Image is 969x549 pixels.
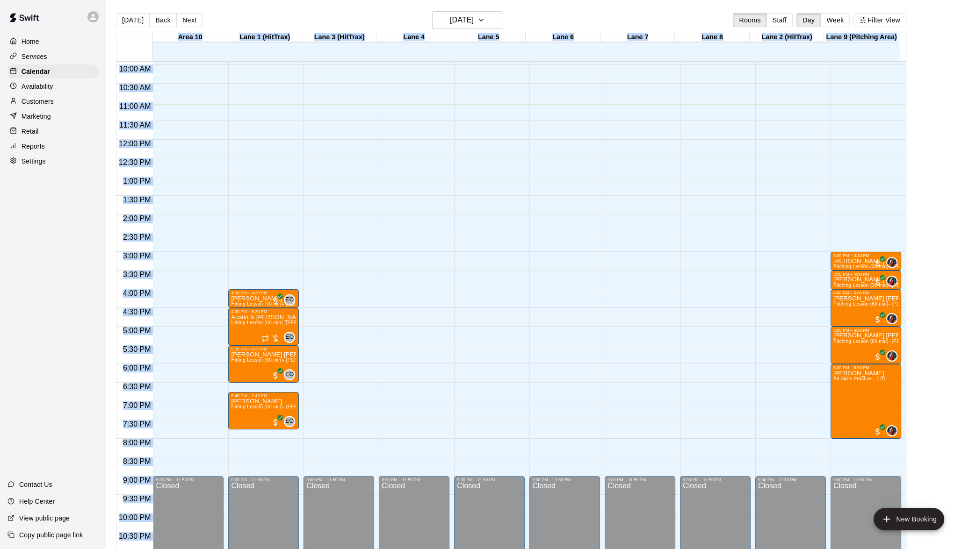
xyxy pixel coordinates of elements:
a: Services [7,50,98,64]
span: 12:00 PM [116,140,153,148]
div: Eric Opelski [284,369,295,380]
div: Kyle Bunn [886,425,897,436]
span: All customers have paid [271,296,280,306]
a: Settings [7,154,98,168]
span: Pitching Lesson (30 min)- [PERSON_NAME] [833,264,932,269]
div: 6:45 PM – 7:45 PM: Hitting Lesson (60 min)- Eric Opelski [228,392,299,429]
button: Next [176,13,202,27]
span: Eric Opelski [288,369,295,380]
p: Copy public page link [19,530,83,540]
span: 2:30 PM [121,233,153,241]
div: Area 10 [153,33,227,42]
span: 10:30 PM [116,532,153,540]
button: Filter View [853,13,906,27]
div: Kyle Bunn [886,313,897,324]
div: 6:00 PM – 8:00 PM: All Skills Practice - 12U [831,364,901,439]
button: Day [796,13,821,27]
div: 9:00 PM – 11:59 PM [683,478,748,482]
div: Lane 6 [526,33,600,42]
img: Kyle Bunn [887,351,897,361]
div: Customers [7,94,98,108]
div: 6:00 PM – 8:00 PM [833,365,898,370]
button: Week [820,13,850,27]
div: 3:30 PM – 4:00 PM [833,272,898,277]
span: Pitching Lesson (60 min)- [PERSON_NAME] [833,339,932,344]
span: EO [285,295,294,305]
a: Reports [7,139,98,153]
p: Services [22,52,47,61]
p: Help Center [19,497,55,506]
span: All customers have paid [271,371,280,380]
div: 9:00 PM – 11:59 PM [532,478,597,482]
span: 5:00 PM [121,327,153,335]
div: Lane 2 (HitTrax) [750,33,824,42]
div: Lane 4 [376,33,451,42]
button: Back [149,13,177,27]
span: Hitting Lesson (60 min)- [PERSON_NAME] [231,404,326,409]
span: 7:00 PM [121,401,153,409]
p: View public page [19,513,70,523]
span: Eric Opelski [288,294,295,306]
img: Kyle Bunn [887,426,897,435]
a: Retail [7,124,98,138]
span: Kyle Bunn [890,350,897,362]
span: Pitching Lesson (30 min)- [PERSON_NAME] [833,283,932,288]
span: 10:30 AM [117,84,153,92]
div: Lane 8 [675,33,749,42]
span: 1:30 PM [121,196,153,204]
a: Home [7,35,98,49]
div: 6:45 PM – 7:45 PM [231,393,296,398]
div: 9:00 PM – 11:59 PM [457,478,522,482]
div: 9:00 PM – 11:59 PM [607,478,673,482]
button: Staff [767,13,793,27]
p: Availability [22,82,53,91]
span: Kyle Bunn [890,425,897,436]
span: EO [285,370,294,379]
a: Calendar [7,64,98,78]
span: All customers have paid [873,315,882,324]
span: 6:00 PM [121,364,153,372]
span: Hitting Lesson (60 min)- [PERSON_NAME] [231,357,326,363]
div: Lane 9 (Pitching Area) [824,33,898,42]
div: Eric Opelski [284,416,295,427]
button: add [874,508,944,530]
span: Kyle Bunn [890,313,897,324]
span: 1:00 PM [121,177,153,185]
span: 3:30 PM [121,271,153,278]
span: All customers have paid [873,352,882,362]
p: Customers [22,97,54,106]
div: 4:00 PM – 5:00 PM [833,291,898,295]
span: All customers have paid [873,259,882,268]
span: 3:00 PM [121,252,153,260]
span: 8:00 PM [121,439,153,447]
span: Kyle Bunn [890,257,897,268]
span: All Skills Practice - 12U [833,376,886,381]
div: 9:00 PM – 11:59 PM [382,478,447,482]
span: All customers have paid [271,418,280,427]
span: 11:00 AM [117,102,153,110]
div: 9:00 PM – 11:59 PM [758,478,823,482]
div: 9:00 PM – 11:59 PM [306,478,371,482]
div: 4:30 PM – 5:30 PM: Austin & Braxton Dooley [228,308,299,345]
span: 5:30 PM [121,345,153,353]
span: Eric Opelski [288,332,295,343]
span: 2:00 PM [121,214,153,222]
span: All customers have paid [873,427,882,436]
span: 9:00 PM [121,476,153,484]
a: Availability [7,79,98,93]
div: 4:30 PM – 5:30 PM [231,309,296,314]
img: Kyle Bunn [887,314,897,323]
div: 3:00 PM – 3:30 PM: Pitching Lesson (30 min)- Kyle Bunn [831,252,901,271]
button: Rooms [733,13,767,27]
div: Eric Opelski [284,332,295,343]
h6: [DATE] [450,14,474,27]
div: Eric Opelski [284,294,295,306]
div: Lane 5 [451,33,526,42]
span: 11:30 AM [117,121,153,129]
div: Kyle Bunn [886,276,897,287]
span: EO [285,417,294,426]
